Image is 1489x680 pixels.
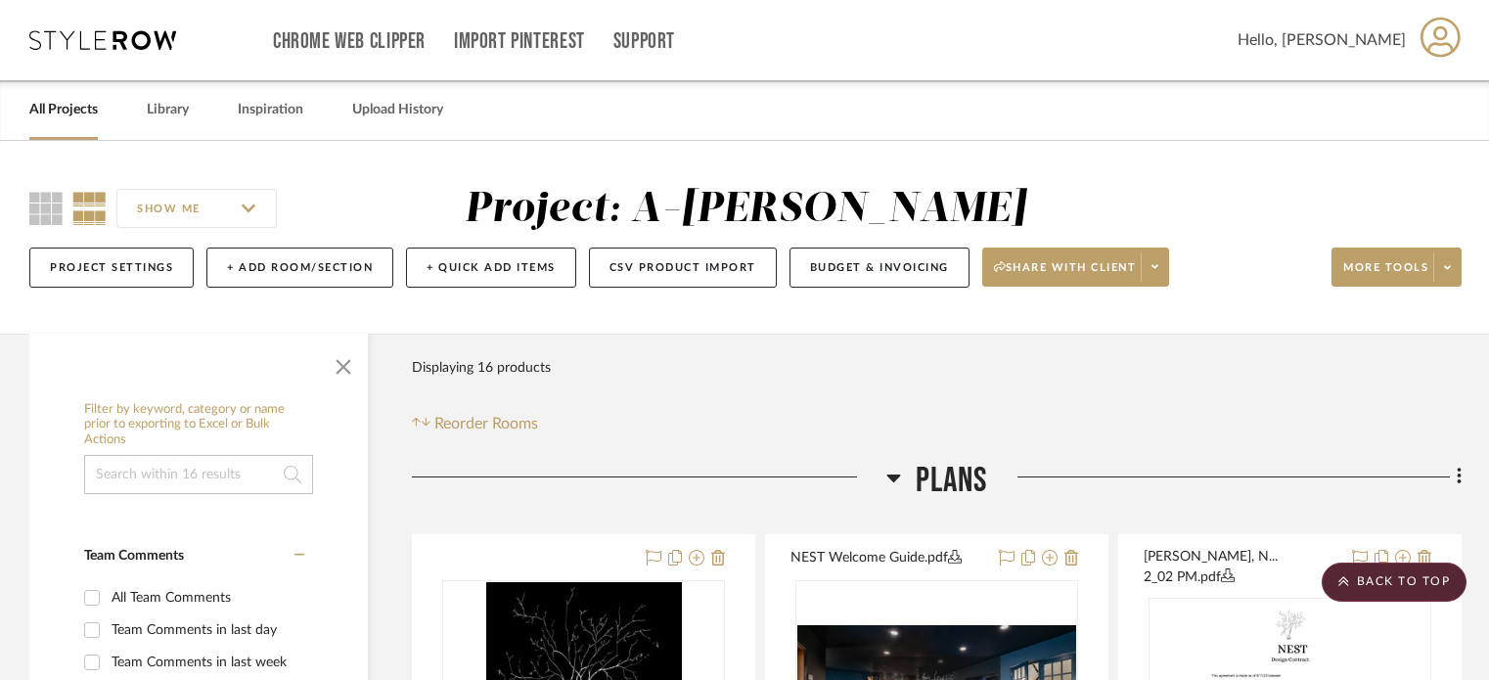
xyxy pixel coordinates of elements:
button: CSV Product Import [589,248,777,288]
button: + Add Room/Section [206,248,393,288]
a: Upload History [352,97,443,123]
scroll-to-top-button: BACK TO TOP [1322,563,1466,602]
a: Import Pinterest [454,33,585,50]
button: Budget & Invoicing [790,248,970,288]
div: Project: A-[PERSON_NAME] [465,189,1027,230]
span: Plans [916,460,988,502]
input: Search within 16 results [84,455,313,494]
a: Inspiration [238,97,303,123]
button: Project Settings [29,248,194,288]
span: Reorder Rooms [434,412,538,435]
button: [PERSON_NAME], N... 2_02 PM.pdf [1144,547,1340,588]
button: + Quick Add Items [406,248,576,288]
span: Team Comments [84,549,184,563]
h6: Filter by keyword, category or name prior to exporting to Excel or Bulk Actions [84,402,313,448]
button: Share with client [982,248,1170,287]
a: Library [147,97,189,123]
div: All Team Comments [112,582,299,613]
div: Displaying 16 products [412,348,551,387]
div: Team Comments in last week [112,647,299,678]
a: Support [613,33,675,50]
span: Hello, [PERSON_NAME] [1238,28,1406,52]
button: Close [324,343,363,383]
button: Reorder Rooms [412,412,538,435]
a: Chrome Web Clipper [273,33,426,50]
div: Team Comments in last day [112,614,299,646]
button: More tools [1331,248,1462,287]
a: All Projects [29,97,98,123]
span: More tools [1343,260,1428,290]
button: NEST Welcome Guide.pdf [790,547,987,570]
span: Share with client [994,260,1137,290]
